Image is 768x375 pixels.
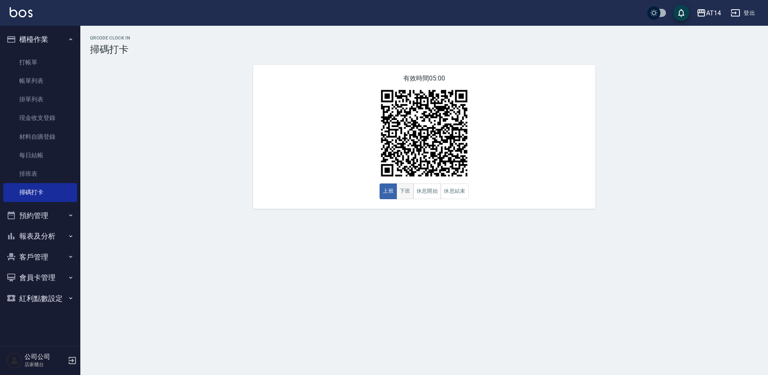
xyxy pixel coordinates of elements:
[25,353,65,361] h5: 公司公司
[3,183,77,202] a: 掃碼打卡
[3,146,77,165] a: 每日結帳
[3,267,77,288] button: 會員卡管理
[441,183,469,199] button: 休息結束
[3,90,77,109] a: 掛單列表
[10,7,33,17] img: Logo
[396,183,414,199] button: 下班
[253,65,595,209] div: 有效時間 05:00
[3,226,77,247] button: 報表及分析
[413,183,441,199] button: 休息開始
[3,128,77,146] a: 材料自購登錄
[3,165,77,183] a: 排班表
[380,183,397,199] button: 上班
[3,205,77,226] button: 預約管理
[3,109,77,127] a: 現金收支登錄
[25,361,65,368] p: 店家櫃台
[6,352,22,369] img: Person
[3,247,77,268] button: 客戶管理
[90,35,758,41] h2: QRcode Clock In
[706,8,721,18] div: AT14
[673,5,689,21] button: save
[693,5,724,21] button: AT14
[3,288,77,309] button: 紅利點數設定
[3,29,77,50] button: 櫃檯作業
[90,44,758,55] h3: 掃碼打卡
[3,53,77,72] a: 打帳單
[727,6,758,21] button: 登出
[3,72,77,90] a: 帳單列表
